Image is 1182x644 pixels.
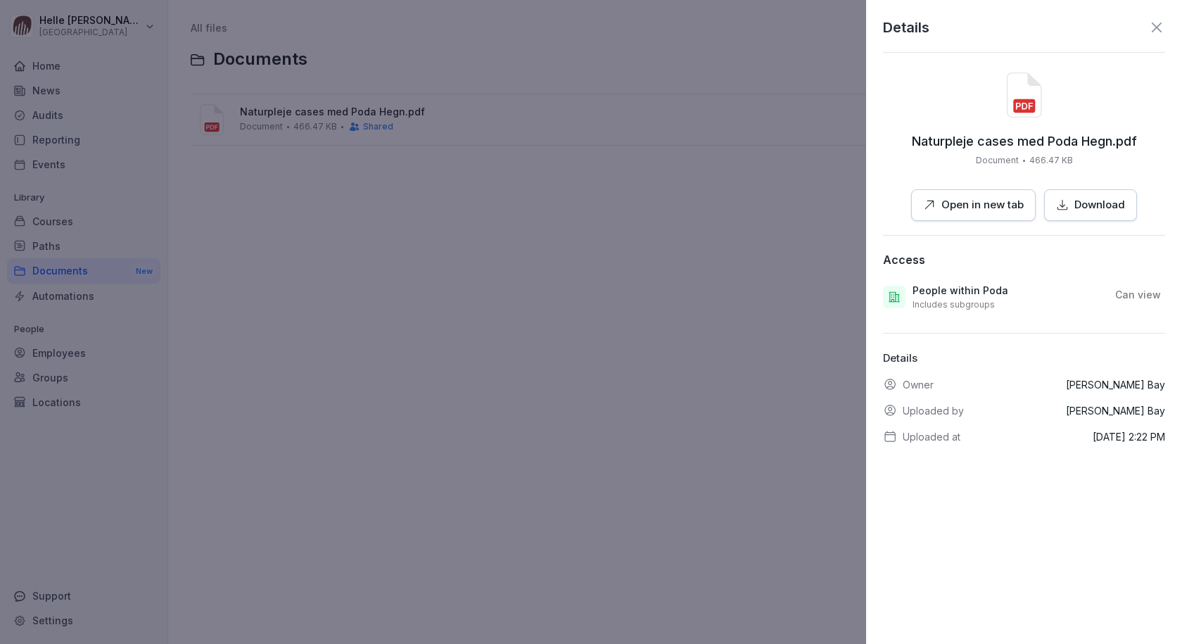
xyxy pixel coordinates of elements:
p: [PERSON_NAME] Bay [1066,377,1165,392]
p: Download [1074,197,1125,213]
p: People within Poda [913,284,1008,298]
p: Includes subgroups [913,299,995,310]
p: [DATE] 2:22 PM [1093,429,1165,444]
p: 466.47 KB [1029,154,1073,167]
div: Access [883,253,925,267]
button: Open in new tab [911,189,1036,221]
p: [PERSON_NAME] Bay [1066,403,1165,418]
p: Uploaded at [903,429,960,444]
p: Owner [903,377,934,392]
p: Open in new tab [941,197,1024,213]
p: Details [883,351,1165,367]
p: Naturpleje cases med Poda Hegn.pdf [912,134,1137,149]
p: Details [883,17,929,38]
p: Can view [1115,288,1161,302]
button: Download [1044,189,1137,221]
p: Document [976,154,1019,167]
p: Uploaded by [903,403,964,418]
